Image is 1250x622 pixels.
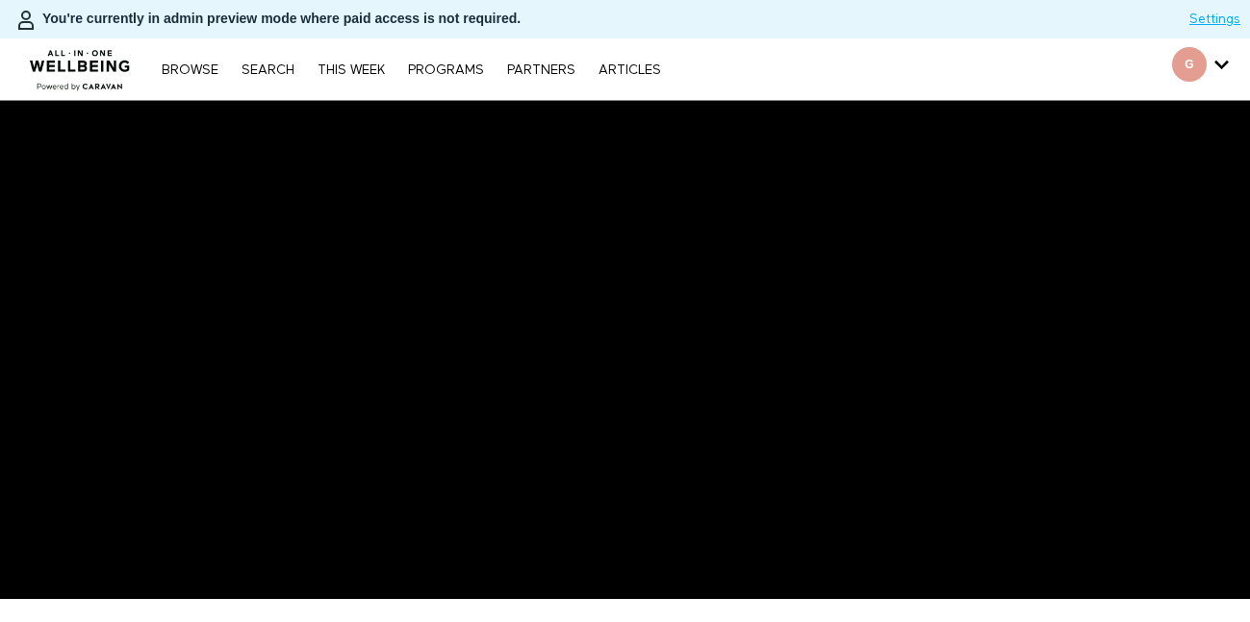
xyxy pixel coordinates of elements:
[398,63,494,77] a: PROGRAMS
[22,36,139,93] img: CARAVAN
[232,63,304,77] a: Search
[497,63,585,77] a: PARTNERS
[589,63,671,77] a: ARTICLES
[308,63,395,77] a: THIS WEEK
[152,60,670,79] nav: Primary
[152,63,228,77] a: Browse
[1158,38,1243,100] div: Secondary
[14,9,38,32] img: person-bdfc0eaa9744423c596e6e1c01710c89950b1dff7c83b5d61d716cfd8139584f.svg
[1189,10,1240,29] a: Settings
